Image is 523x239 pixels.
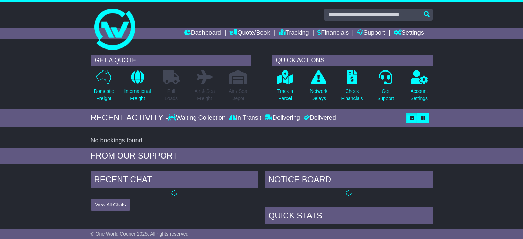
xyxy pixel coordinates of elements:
[229,88,247,102] p: Air / Sea Depot
[265,207,433,226] div: Quick Stats
[410,70,428,106] a: AccountSettings
[357,28,385,39] a: Support
[309,70,328,106] a: NetworkDelays
[184,28,221,39] a: Dashboard
[377,70,394,106] a: GetSupport
[91,199,130,211] button: View All Chats
[341,88,363,102] p: Check Financials
[194,88,215,102] p: Air & Sea Freight
[377,88,394,102] p: Get Support
[91,55,251,66] div: GET A QUOTE
[91,231,190,237] span: © One World Courier 2025. All rights reserved.
[277,70,293,106] a: Track aParcel
[279,28,309,39] a: Tracking
[394,28,424,39] a: Settings
[124,70,151,106] a: InternationalFreight
[310,88,327,102] p: Network Delays
[265,171,433,190] div: NOTICE BOARD
[91,113,168,123] div: RECENT ACTIVITY -
[302,114,336,122] div: Delivered
[168,114,227,122] div: Waiting Collection
[229,28,270,39] a: Quote/Book
[263,114,302,122] div: Delivering
[91,171,258,190] div: RECENT CHAT
[411,88,428,102] p: Account Settings
[94,88,114,102] p: Domestic Freight
[124,88,151,102] p: International Freight
[277,88,293,102] p: Track a Parcel
[317,28,349,39] a: Financials
[272,55,433,66] div: QUICK ACTIONS
[94,70,114,106] a: DomesticFreight
[341,70,363,106] a: CheckFinancials
[91,137,433,144] div: No bookings found
[163,88,180,102] p: Full Loads
[227,114,263,122] div: In Transit
[91,151,433,161] div: FROM OUR SUPPORT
